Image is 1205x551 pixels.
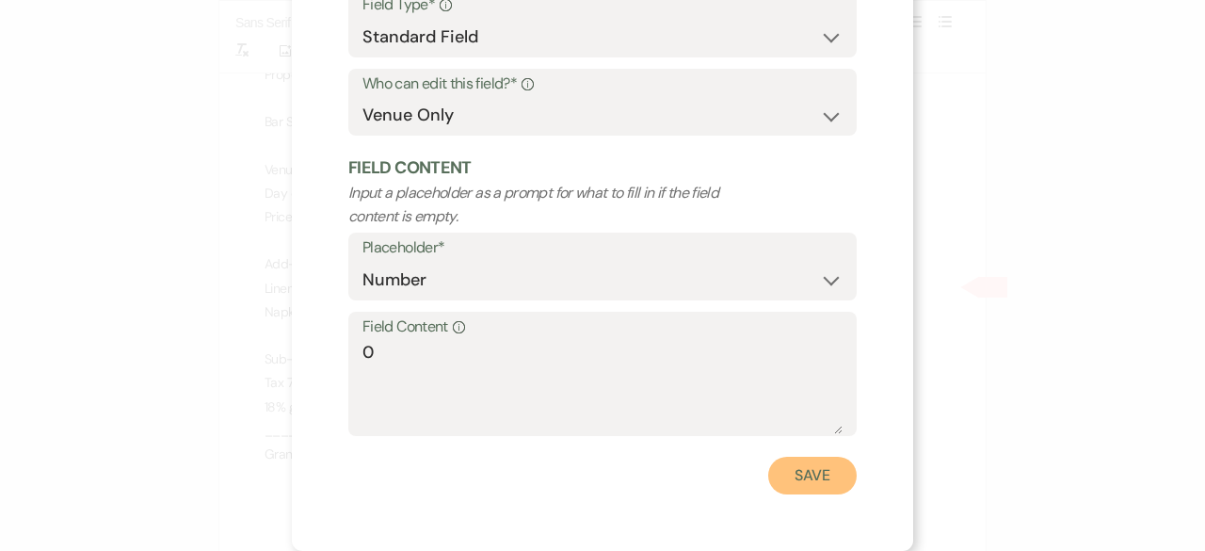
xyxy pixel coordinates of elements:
[768,457,857,494] button: Save
[362,340,843,434] textarea: 0
[362,235,843,262] label: Placeholder*
[362,314,843,341] label: Field Content
[348,156,857,180] h2: Field Content
[348,181,755,229] p: Input a placeholder as a prompt for what to fill in if the field content is empty.
[362,71,843,98] label: Who can edit this field?*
